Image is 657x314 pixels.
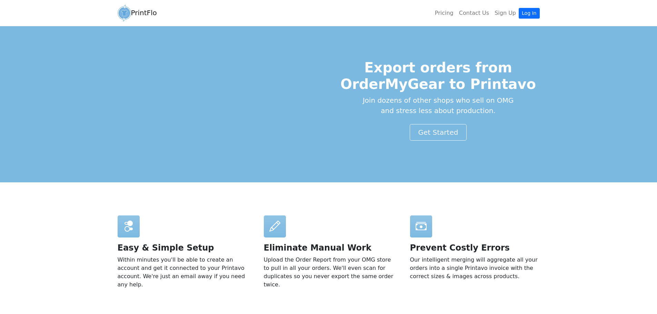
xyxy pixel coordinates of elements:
p: Join dozens of other shops who sell on OMG and stress less about production. [337,95,540,116]
h2: Prevent Costly Errors [410,243,540,253]
a: PrintFlo [118,3,157,23]
h2: Eliminate Manual Work [264,243,394,253]
a: Log In [519,8,539,19]
img: circular_logo-4a08d987a9942ce4795adb5847083485d81243b80dbf4c7330427bb863ee0966.png [118,4,131,22]
h1: Export orders from OrderMyGear to Printavo [337,59,540,92]
h2: Easy & Simple Setup [118,243,247,253]
a: Get Started [410,124,467,141]
a: Contact Us [456,6,492,20]
a: Pricing [432,6,456,20]
p: Within minutes you'll be able to create an account and get it connected to your Printavo account.... [118,256,247,289]
p: Our intelligent merging will aggregate all your orders into a single Printavo invoice with the co... [410,256,540,281]
p: Upload the Order Report from your OMG store to pull in all your orders. We'll even scan for dupli... [264,256,394,289]
a: Sign Up [492,6,519,20]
